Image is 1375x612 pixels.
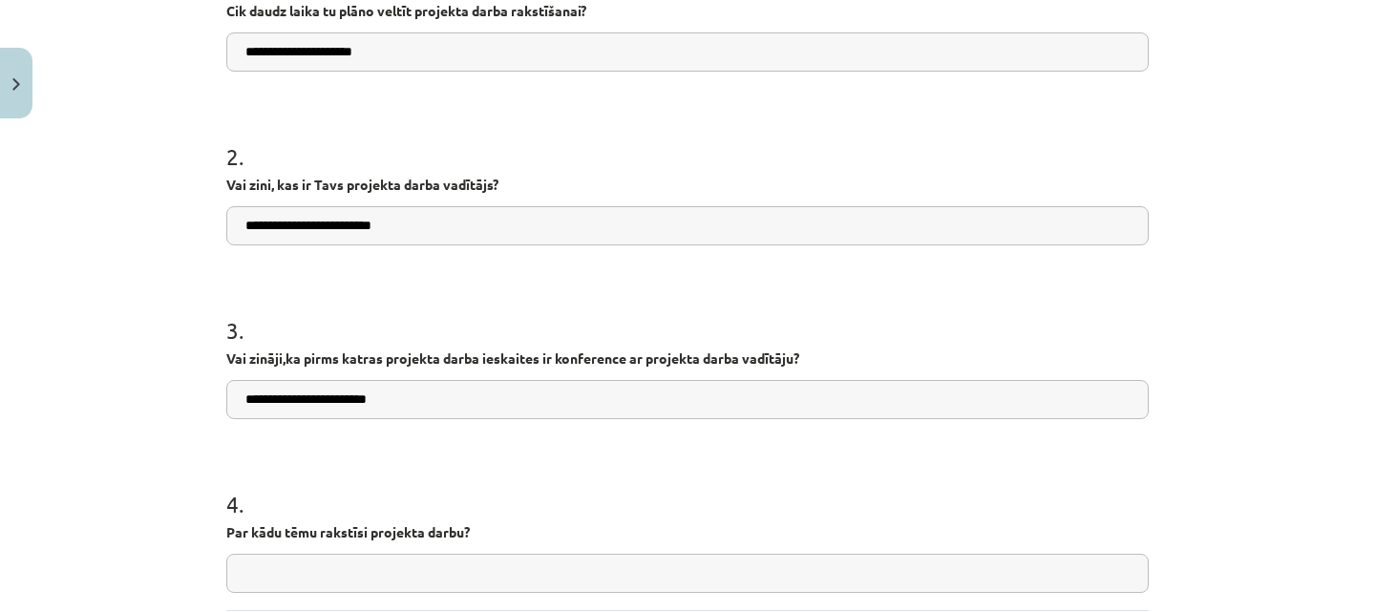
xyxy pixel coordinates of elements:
[226,110,1149,169] h1: 2 .
[226,523,470,540] strong: Par kādu tēmu rakstīsi projekta darbu?
[226,457,1149,517] h1: 4 .
[226,2,586,19] strong: Cik daudz laika tu plāno veltīt projekta darba rakstīšanai?
[12,78,20,91] img: icon-close-lesson-0947bae3869378f0d4975bcd49f059093ad1ed9edebbc8119c70593378902aed.svg
[226,176,498,193] strong: Vai zini, kas ir Tavs projekta darba vadītājs?
[226,349,799,367] strong: Vai zināji,ka pirms katras projekta darba ieskaites ir konference ar projekta darba vadītāju?
[226,284,1149,343] h1: 3 .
